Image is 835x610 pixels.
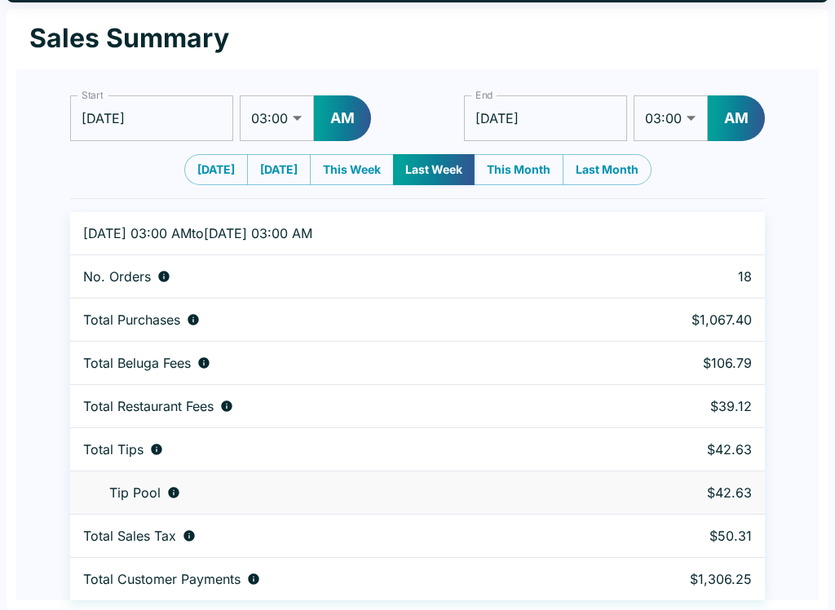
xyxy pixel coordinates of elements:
[83,312,180,328] p: Total Purchases
[475,88,493,102] label: End
[82,88,103,102] label: Start
[83,441,144,457] p: Total Tips
[708,95,765,141] button: AM
[83,355,573,371] div: Fees paid by diners to Beluga
[83,571,241,587] p: Total Customer Payments
[247,154,311,185] button: [DATE]
[83,398,573,414] div: Fees paid by diners to restaurant
[599,528,752,544] p: $50.31
[310,154,394,185] button: This Week
[393,154,475,185] button: Last Week
[599,441,752,457] p: $42.63
[184,154,248,185] button: [DATE]
[83,571,573,587] div: Total amount paid for orders by diners
[83,268,573,285] div: Number of orders placed
[599,312,752,328] p: $1,067.40
[464,95,627,141] input: Choose date, selected date is Aug 31, 2025
[83,312,573,328] div: Aggregate order subtotals
[109,484,161,501] p: Tip Pool
[29,22,229,55] h1: Sales Summary
[599,398,752,414] p: $39.12
[83,441,573,457] div: Combined individual and pooled tips
[599,355,752,371] p: $106.79
[83,528,573,544] div: Sales tax paid by diners
[599,484,752,501] p: $42.63
[83,268,151,285] p: No. Orders
[83,355,191,371] p: Total Beluga Fees
[314,95,371,141] button: AM
[70,95,233,141] input: Choose date, selected date is Aug 24, 2025
[474,154,563,185] button: This Month
[563,154,652,185] button: Last Month
[599,571,752,587] p: $1,306.25
[599,268,752,285] p: 18
[83,484,573,501] div: Tips unclaimed by a waiter
[83,398,214,414] p: Total Restaurant Fees
[83,225,573,241] p: [DATE] 03:00 AM to [DATE] 03:00 AM
[83,528,176,544] p: Total Sales Tax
